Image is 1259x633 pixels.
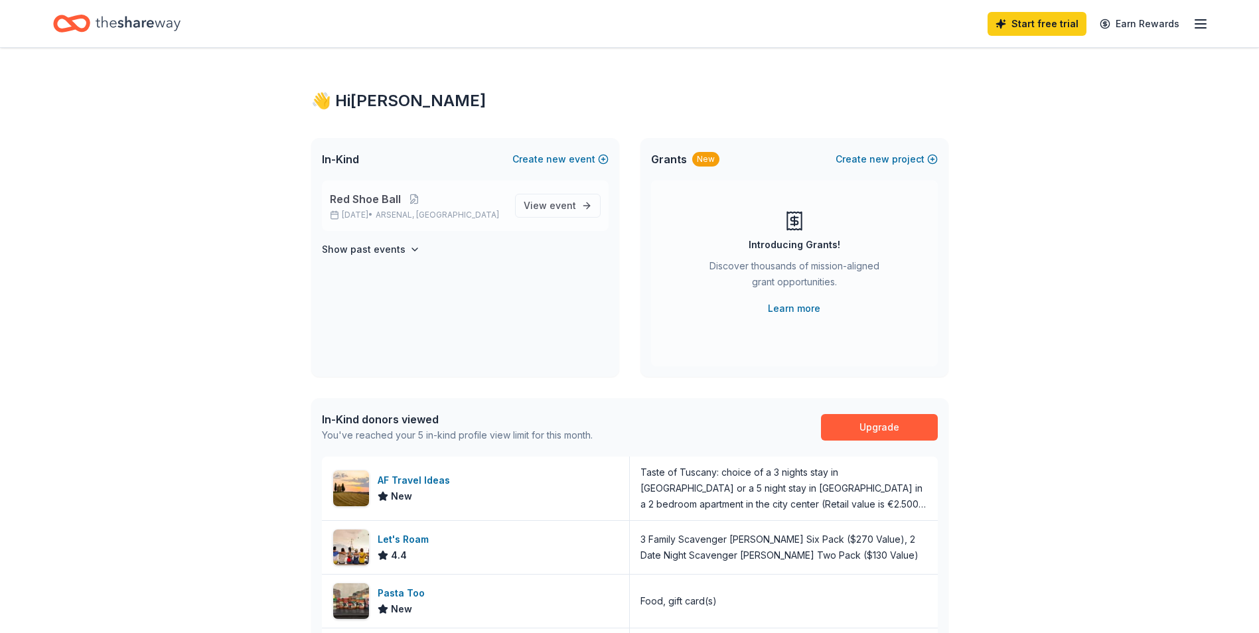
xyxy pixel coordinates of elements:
[322,411,593,427] div: In-Kind donors viewed
[704,258,885,295] div: Discover thousands of mission-aligned grant opportunities.
[322,242,420,257] button: Show past events
[524,198,576,214] span: View
[378,472,455,488] div: AF Travel Ideas
[836,151,938,167] button: Createnewproject
[768,301,820,316] a: Learn more
[330,210,504,220] p: [DATE] •
[322,242,406,257] h4: Show past events
[869,151,889,167] span: new
[333,470,369,506] img: Image for AF Travel Ideas
[378,585,430,601] div: Pasta Too
[391,601,412,617] span: New
[550,200,576,211] span: event
[640,593,717,609] div: Food, gift card(s)
[322,151,359,167] span: In-Kind
[391,488,412,504] span: New
[515,194,601,218] a: View event
[546,151,566,167] span: new
[749,237,840,253] div: Introducing Grants!
[651,151,687,167] span: Grants
[391,547,407,563] span: 4.4
[821,414,938,441] a: Upgrade
[311,90,948,111] div: 👋 Hi [PERSON_NAME]
[692,152,719,167] div: New
[378,531,434,547] div: Let's Roam
[1092,12,1187,36] a: Earn Rewards
[640,464,927,512] div: Taste of Tuscany: choice of a 3 nights stay in [GEOGRAPHIC_DATA] or a 5 night stay in [GEOGRAPHIC...
[333,583,369,619] img: Image for Pasta Too
[988,12,1086,36] a: Start free trial
[512,151,609,167] button: Createnewevent
[330,191,401,207] span: Red Shoe Ball
[322,427,593,443] div: You've reached your 5 in-kind profile view limit for this month.
[640,531,927,563] div: 3 Family Scavenger [PERSON_NAME] Six Pack ($270 Value), 2 Date Night Scavenger [PERSON_NAME] Two ...
[333,529,369,565] img: Image for Let's Roam
[53,8,181,39] a: Home
[376,210,499,220] span: ARSENAL, [GEOGRAPHIC_DATA]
